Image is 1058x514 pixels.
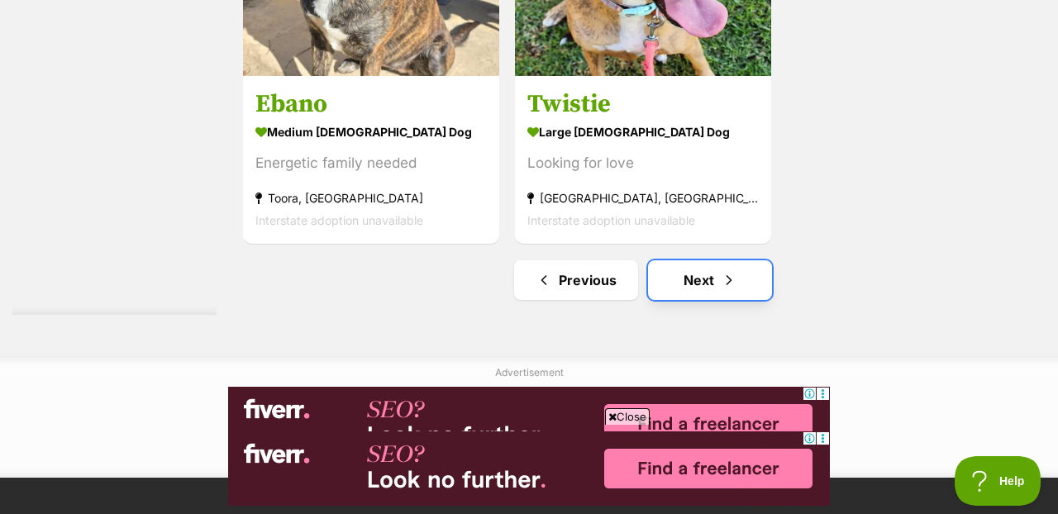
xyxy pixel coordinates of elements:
span: Close [605,408,650,425]
strong: [GEOGRAPHIC_DATA], [GEOGRAPHIC_DATA] [527,187,759,209]
h3: Twistie [527,88,759,120]
h3: Ebano [255,88,487,120]
iframe: Advertisement [228,431,830,506]
iframe: Help Scout Beacon - Open [955,456,1041,506]
a: Previous page [514,260,638,300]
span: Interstate adoption unavailable [527,213,695,227]
strong: medium [DEMOGRAPHIC_DATA] Dog [255,120,487,144]
iframe: Advertisement [228,387,830,461]
div: Energetic family needed [255,152,487,174]
nav: Pagination [241,260,1046,300]
a: Ebano medium [DEMOGRAPHIC_DATA] Dog Energetic family needed Toora, [GEOGRAPHIC_DATA] Interstate a... [243,76,499,244]
strong: Toora, [GEOGRAPHIC_DATA] [255,187,487,209]
div: Looking for love [527,152,759,174]
a: Twistie large [DEMOGRAPHIC_DATA] Dog Looking for love [GEOGRAPHIC_DATA], [GEOGRAPHIC_DATA] Inters... [515,76,771,244]
a: Next page [648,260,772,300]
strong: large [DEMOGRAPHIC_DATA] Dog [527,120,759,144]
span: Interstate adoption unavailable [255,213,423,227]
